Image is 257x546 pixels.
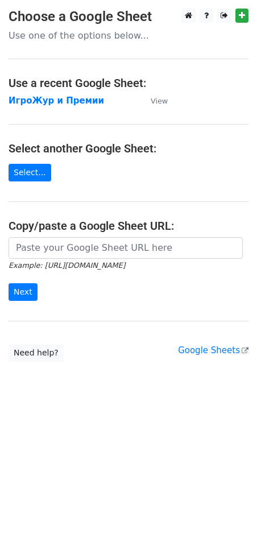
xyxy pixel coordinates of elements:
[178,345,248,355] a: Google Sheets
[9,283,38,301] input: Next
[9,9,248,25] h3: Choose a Google Sheet
[9,344,64,362] a: Need help?
[9,164,51,181] a: Select...
[9,237,243,259] input: Paste your Google Sheet URL here
[9,76,248,90] h4: Use a recent Google Sheet:
[9,219,248,233] h4: Copy/paste a Google Sheet URL:
[9,142,248,155] h4: Select another Google Sheet:
[151,97,168,105] small: View
[139,96,168,106] a: View
[9,30,248,42] p: Use one of the options below...
[9,96,104,106] a: ИгроЖур и Премии
[9,261,125,270] small: Example: [URL][DOMAIN_NAME]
